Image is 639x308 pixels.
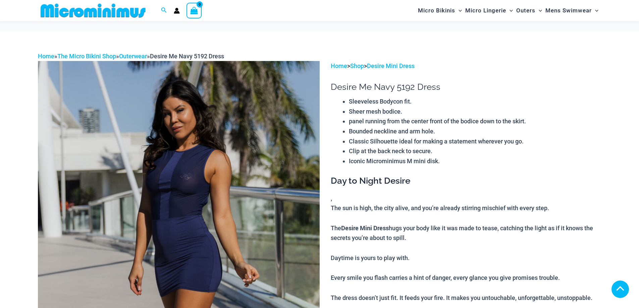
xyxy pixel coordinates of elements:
[418,2,455,19] span: Micro Bikinis
[416,2,464,19] a: Micro BikinisMenu ToggleMenu Toggle
[415,1,601,20] nav: Site Navigation
[150,53,224,60] span: Desire Me Navy 5192 Dress
[331,62,347,69] a: Home
[465,2,506,19] span: Micro Lingerie
[187,3,202,18] a: View Shopping Cart, empty
[535,2,542,19] span: Menu Toggle
[455,2,462,19] span: Menu Toggle
[349,156,601,166] li: Iconic Microminimus M mini disk.
[331,61,601,71] p: > >
[119,53,147,60] a: Outerwear
[464,2,515,19] a: Micro LingerieMenu ToggleMenu Toggle
[331,82,601,92] h1: Desire Me Navy 5192 Dress
[349,146,601,156] li: Clip at the back neck to secure.
[349,126,601,136] li: Bounded neckline and arm hole.
[506,2,513,19] span: Menu Toggle
[515,2,544,19] a: OutersMenu ToggleMenu Toggle
[174,8,180,14] a: Account icon link
[349,107,601,117] li: Sheer mesh bodice.
[341,224,389,232] b: Desire Mini Dress
[38,53,54,60] a: Home
[516,2,535,19] span: Outers
[349,136,601,146] li: Classic Silhouette ideal for making a statement wherever you go.
[592,2,598,19] span: Menu Toggle
[38,3,148,18] img: MM SHOP LOGO FLAT
[544,2,600,19] a: Mens SwimwearMenu ToggleMenu Toggle
[367,62,415,69] a: Desire Mini Dress
[331,175,601,187] h3: Day to Night Desire
[38,53,224,60] span: » » »
[349,116,601,126] li: panel running from the center front of the bodice down to the skirt.
[161,6,167,15] a: Search icon link
[57,53,116,60] a: The Micro Bikini Shop
[349,97,601,107] li: Sleeveless Bodycon fit.
[545,2,592,19] span: Mens Swimwear
[350,62,364,69] a: Shop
